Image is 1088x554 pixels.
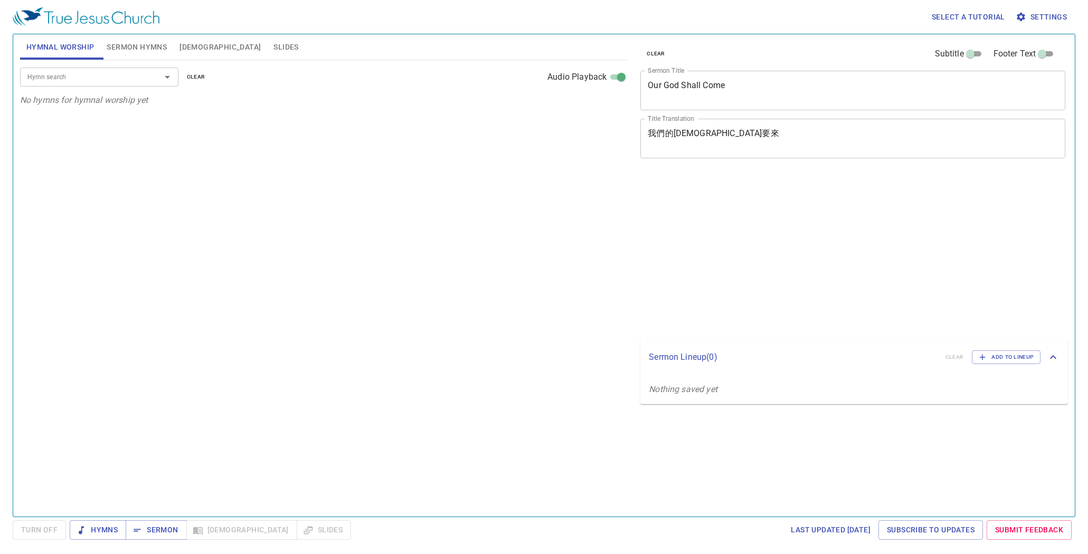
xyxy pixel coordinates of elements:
[649,351,937,364] p: Sermon Lineup ( 0 )
[649,384,717,394] i: Nothing saved yet
[647,49,665,59] span: clear
[78,523,118,537] span: Hymns
[134,523,178,537] span: Sermon
[179,41,261,54] span: [DEMOGRAPHIC_DATA]
[70,520,126,540] button: Hymns
[181,71,212,83] button: clear
[979,352,1034,362] span: Add to Lineup
[787,520,875,540] a: Last updated [DATE]
[107,41,167,54] span: Sermon Hymns
[791,523,871,537] span: Last updated [DATE]
[935,47,964,60] span: Subtitle
[878,520,983,540] a: Subscribe to Updates
[547,71,607,83] span: Audio Playback
[995,523,1063,537] span: Submit Feedback
[928,7,1009,27] button: Select a tutorial
[273,41,298,54] span: Slides
[160,70,175,84] button: Open
[187,72,205,82] span: clear
[126,520,186,540] button: Sermon
[1014,7,1071,27] button: Settings
[20,95,148,105] i: No hymns for hymnal worship yet
[1018,11,1067,24] span: Settings
[13,7,159,26] img: True Jesus Church
[636,169,981,336] iframe: from-child
[932,11,1005,24] span: Select a tutorial
[994,47,1036,60] span: Footer Text
[972,350,1040,364] button: Add to Lineup
[640,47,671,60] button: clear
[26,41,94,54] span: Hymnal Worship
[648,128,1058,148] textarea: 我們的[DEMOGRAPHIC_DATA]要來
[648,80,1058,100] textarea: Our God Shall Come
[987,520,1072,540] a: Submit Feedback
[887,523,975,537] span: Subscribe to Updates
[640,340,1068,375] div: Sermon Lineup(0)clearAdd to Lineup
